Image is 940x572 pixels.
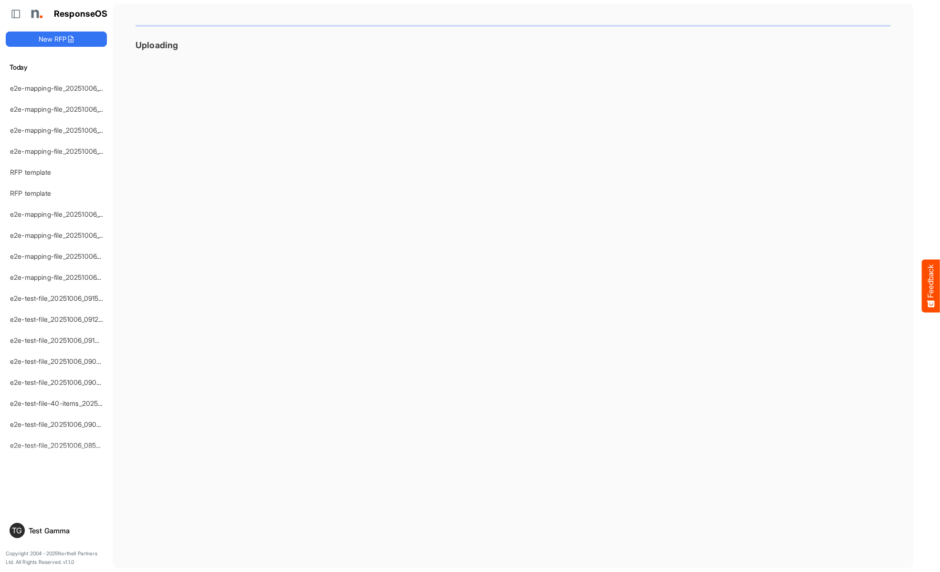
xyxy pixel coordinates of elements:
a: RFP template [10,189,51,197]
h1: ResponseOS [54,9,108,19]
a: e2e-mapping-file_20251006_145931 [10,84,119,92]
a: e2e-mapping-file_20251006_141532 [10,105,119,113]
a: e2e-test-file-40-items_20251006_090335 [10,399,139,407]
button: New RFP [6,32,107,47]
a: e2e-mapping-file_20251006_120004 [10,231,122,239]
a: e2e-test-file_20251006_090611 [10,378,105,386]
a: e2e-test-file_20251006_090127 [10,420,106,428]
span: TG [12,527,22,534]
a: e2e-mapping-file_20251006_123619 [10,147,119,155]
h3: Uploading [136,40,890,50]
img: Northell [26,4,45,23]
a: e2e-mapping-file_20251006_141450 [10,126,120,134]
a: e2e-mapping-file_20251006_091805 [10,273,122,281]
a: e2e-mapping-file_20251006_093732 [10,252,122,260]
a: e2e-test-file_20251006_091240 [10,315,107,323]
div: Test Gamma [29,527,103,534]
button: Feedback [922,260,940,313]
a: e2e-test-file_20251006_091555 [10,294,106,302]
h6: Today [6,62,107,73]
a: RFP template [10,168,51,176]
a: e2e-test-file_20251006_090819 [10,357,107,365]
a: e2e-test-file_20251006_085919 [10,441,106,449]
p: Copyright 2004 - 2025 Northell Partners Ltd. All Rights Reserved. v 1.1.0 [6,550,107,566]
a: e2e-test-file_20251006_091029 [10,336,107,344]
a: e2e-mapping-file_20251006_120332 [10,210,121,218]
